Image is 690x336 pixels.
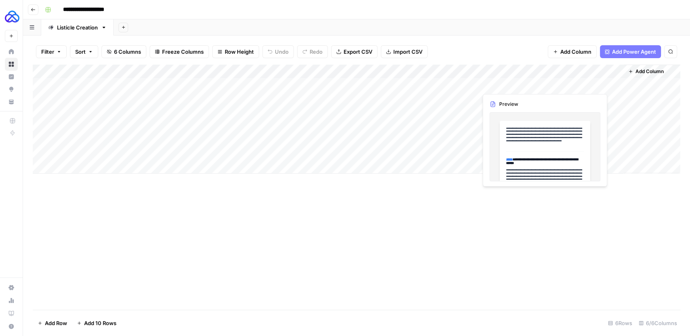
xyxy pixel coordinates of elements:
button: Help + Support [5,320,18,333]
span: Add Column [635,68,664,75]
a: Your Data [5,95,18,108]
a: Insights [5,70,18,83]
button: Undo [262,45,294,58]
div: 6 Rows [605,317,635,330]
a: Opportunities [5,83,18,96]
span: Add Row [45,319,67,327]
span: Export CSV [344,48,372,56]
button: Add Column [625,66,667,77]
button: Add Row [33,317,72,330]
a: Browse [5,58,18,71]
button: Add Power Agent [600,45,661,58]
button: Sort [70,45,98,58]
div: 6/6 Columns [635,317,680,330]
a: Listicle Creation [41,19,114,36]
button: Export CSV [331,45,378,58]
button: 6 Columns [101,45,146,58]
button: Import CSV [381,45,428,58]
button: Workspace: AUQ [5,6,18,27]
a: Home [5,45,18,58]
span: Redo [310,48,323,56]
button: Freeze Columns [150,45,209,58]
button: Add 10 Rows [72,317,121,330]
span: Add Column [560,48,591,56]
span: Filter [41,48,54,56]
button: Add Column [548,45,597,58]
span: Add Power Agent [612,48,656,56]
span: Sort [75,48,86,56]
div: Listicle Creation [57,23,98,31]
span: Freeze Columns [162,48,204,56]
span: Import CSV [393,48,422,56]
button: Filter [36,45,67,58]
a: Learning Hub [5,307,18,320]
a: Settings [5,281,18,294]
button: Redo [297,45,328,58]
span: 6 Columns [114,48,141,56]
button: Row Height [212,45,259,58]
span: Add 10 Rows [84,319,116,327]
a: Usage [5,294,18,307]
img: AUQ Logo [5,9,19,24]
span: Undo [275,48,289,56]
span: Row Height [225,48,254,56]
